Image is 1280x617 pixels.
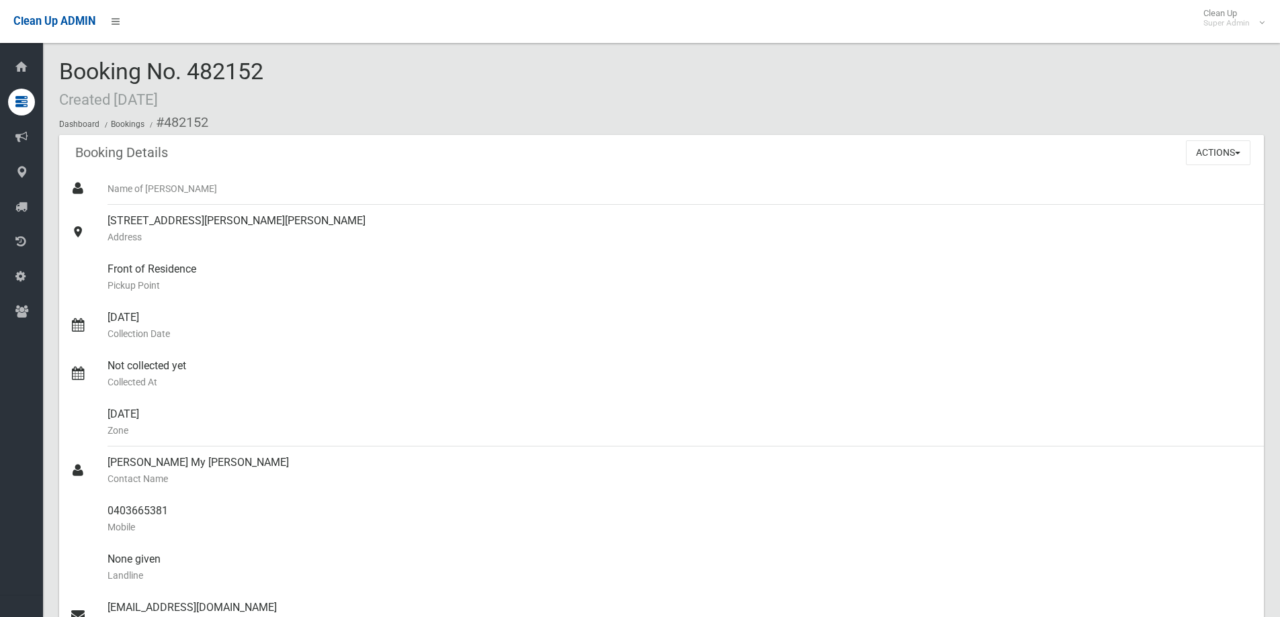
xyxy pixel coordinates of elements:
[59,58,263,110] span: Booking No. 482152
[108,181,1253,197] small: Name of [PERSON_NAME]
[111,120,144,129] a: Bookings
[108,253,1253,301] div: Front of Residence
[108,326,1253,342] small: Collection Date
[108,350,1253,398] div: Not collected yet
[108,471,1253,487] small: Contact Name
[1186,140,1250,165] button: Actions
[59,91,158,108] small: Created [DATE]
[108,495,1253,543] div: 0403665381
[108,519,1253,535] small: Mobile
[108,446,1253,495] div: [PERSON_NAME] My [PERSON_NAME]
[108,205,1253,253] div: [STREET_ADDRESS][PERSON_NAME][PERSON_NAME]
[108,301,1253,350] div: [DATE]
[13,15,95,28] span: Clean Up ADMIN
[108,398,1253,446] div: [DATE]
[108,374,1253,390] small: Collected At
[108,567,1253,583] small: Landline
[108,277,1253,293] small: Pickup Point
[1197,8,1263,28] span: Clean Up
[1203,18,1250,28] small: Super Admin
[108,543,1253,591] div: None given
[59,140,184,166] header: Booking Details
[146,110,208,135] li: #482152
[59,120,99,129] a: Dashboard
[108,422,1253,438] small: Zone
[108,229,1253,245] small: Address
